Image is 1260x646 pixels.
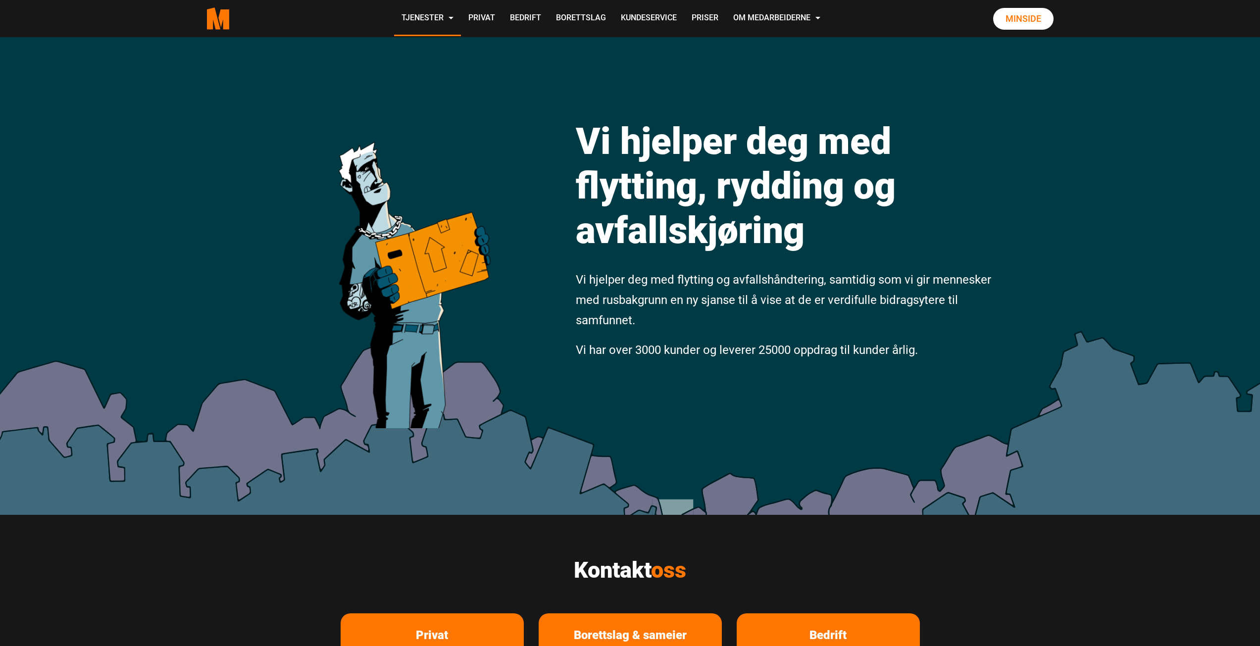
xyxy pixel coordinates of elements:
span: Vi hjelper deg med flytting og avfallshåndtering, samtidig som vi gir mennesker med rusbakgrunn e... [576,273,991,327]
a: Kundeservice [613,1,684,36]
h2: Kontakt [341,557,920,584]
h1: Vi hjelper deg med flytting, rydding og avfallskjøring [576,119,994,252]
a: Priser [684,1,726,36]
img: medarbeiderne man icon optimized [328,97,499,428]
a: Privat [461,1,503,36]
a: Minside [993,8,1054,30]
span: Vi har over 3000 kunder og leverer 25000 oppdrag til kunder årlig. [576,343,918,357]
a: Om Medarbeiderne [726,1,828,36]
a: Tjenester [394,1,461,36]
a: Bedrift [503,1,549,36]
span: oss [651,557,686,583]
a: Borettslag [549,1,613,36]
